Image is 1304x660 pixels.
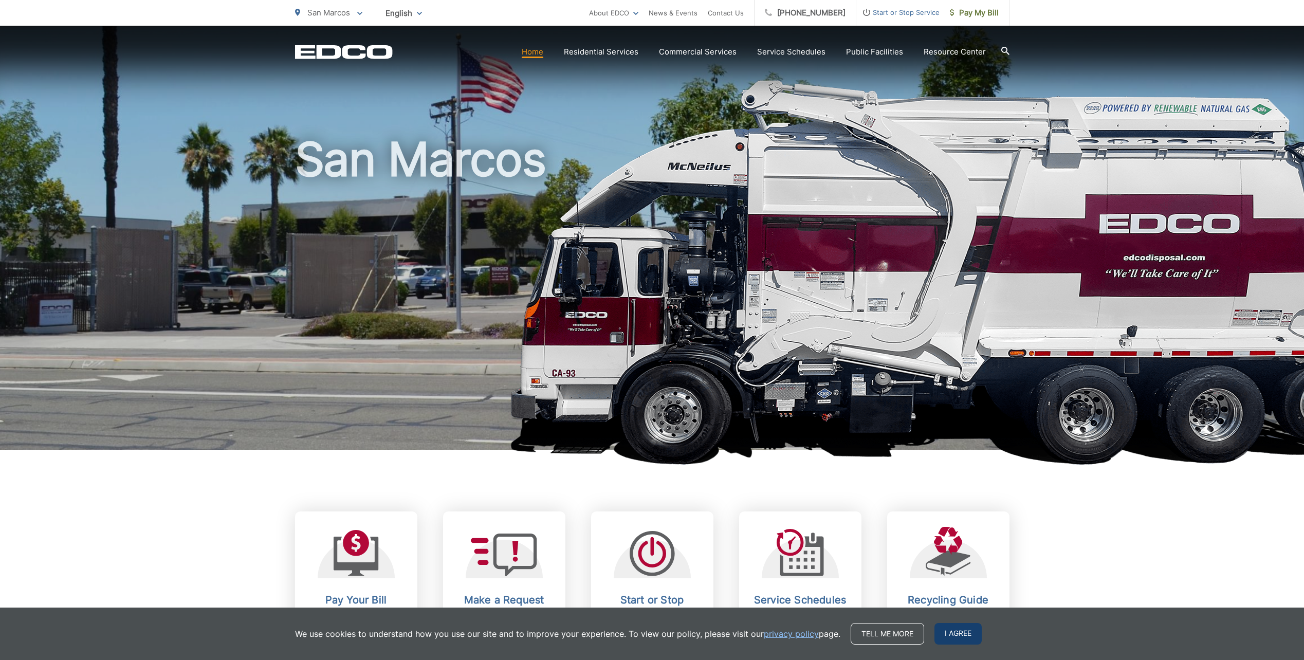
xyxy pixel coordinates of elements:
a: Tell me more [851,623,924,645]
a: Contact Us [708,7,744,19]
a: Commercial Services [659,46,737,58]
a: Home [522,46,543,58]
a: Service Schedules [757,46,825,58]
a: About EDCO [589,7,638,19]
h2: Start or Stop Service [601,594,703,618]
a: News & Events [649,7,697,19]
a: Public Facilities [846,46,903,58]
span: English [378,4,430,22]
h2: Pay Your Bill [305,594,407,606]
h2: Recycling Guide [897,594,999,606]
a: Resource Center [924,46,986,58]
a: EDCD logo. Return to the homepage. [295,45,393,59]
span: San Marcos [307,8,350,17]
p: We use cookies to understand how you use our site and to improve your experience. To view our pol... [295,628,840,640]
a: privacy policy [764,628,819,640]
span: Pay My Bill [950,7,999,19]
a: Residential Services [564,46,638,58]
span: I agree [934,623,982,645]
h1: San Marcos [295,134,1009,459]
h2: Service Schedules [749,594,851,606]
h2: Make a Request [453,594,555,606]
